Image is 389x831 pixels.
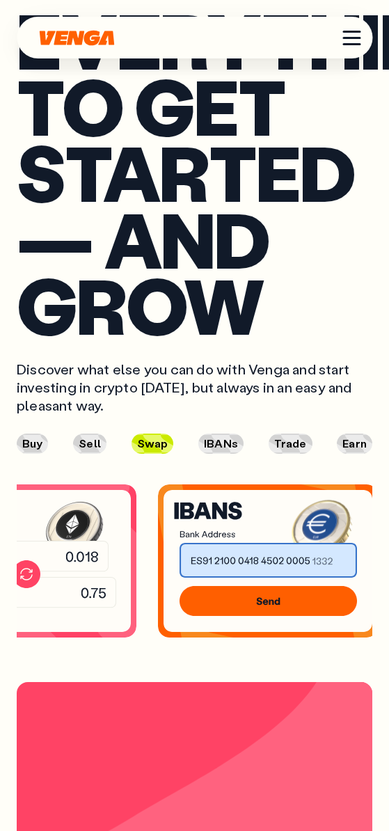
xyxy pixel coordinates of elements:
[38,30,116,46] svg: Home
[17,434,48,454] button: Buy
[337,434,372,454] button: Earn
[340,26,363,49] button: Menu
[17,360,372,414] p: Discover what else you can do with Venga and start investing in crypto [DATE], but always in an e...
[73,434,106,454] button: Sell
[198,434,244,454] button: IBANs
[132,434,174,454] button: Swap
[17,6,372,338] h2: Everything to get started — and grow
[269,434,312,454] button: Trade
